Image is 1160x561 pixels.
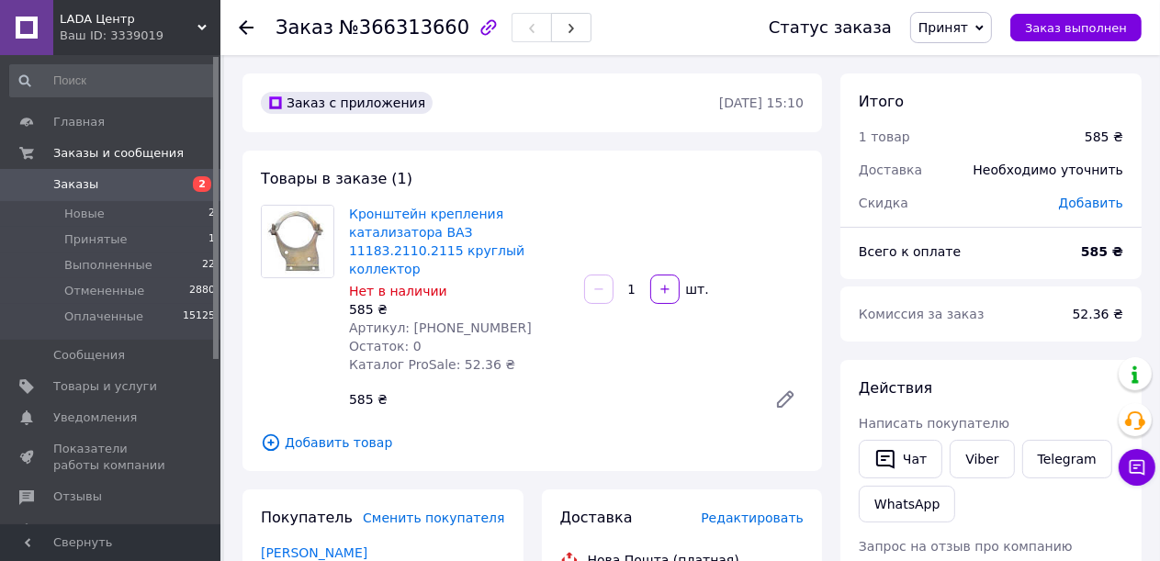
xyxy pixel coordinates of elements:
[64,283,144,299] span: Отмененные
[53,176,98,193] span: Заказы
[261,170,412,187] span: Товары в заказе (1)
[1022,440,1112,478] a: Telegram
[1119,449,1155,486] button: Чат с покупателем
[769,18,892,37] div: Статус заказа
[859,539,1073,554] span: Запрос на отзыв про компанию
[183,309,215,325] span: 15125
[859,93,904,110] span: Итого
[963,150,1134,190] div: Необходимо уточнить
[53,441,170,474] span: Показатели работы компании
[53,488,102,505] span: Отзывы
[349,357,515,372] span: Каталог ProSale: 52.36 ₴
[719,95,804,110] time: [DATE] 15:10
[859,486,955,522] a: WhatsApp
[261,92,433,114] div: Заказ с приложения
[349,207,524,276] a: Кронштейн крепления катализатора ВАЗ 11183.2110.2115 круглый коллектор
[202,257,215,274] span: 22
[64,231,128,248] span: Принятые
[349,320,532,335] span: Артикул: [PHONE_NUMBER]
[1059,196,1123,210] span: Добавить
[1010,14,1142,41] button: Заказ выполнен
[53,145,184,162] span: Заказы и сообщения
[859,379,932,397] span: Действия
[363,511,504,525] span: Сменить покупателя
[53,521,129,537] span: Покупатели
[60,28,220,44] div: Ваш ID: 3339019
[859,129,910,144] span: 1 товар
[1081,244,1123,259] b: 585 ₴
[53,114,105,130] span: Главная
[53,410,137,426] span: Уведомления
[60,11,197,28] span: LADA Центр
[1073,307,1123,321] span: 52.36 ₴
[261,432,804,453] span: Добавить товар
[681,280,711,298] div: шт.
[64,309,143,325] span: Оплаченные
[950,440,1014,478] a: Viber
[189,283,215,299] span: 2880
[349,284,447,298] span: Нет в наличии
[859,307,985,321] span: Комиссия за заказ
[276,17,333,39] span: Заказ
[767,381,804,418] a: Редактировать
[859,196,908,210] span: Скидка
[859,163,922,177] span: Доставка
[859,244,961,259] span: Всего к оплате
[859,416,1009,431] span: Написать покупателю
[193,176,211,192] span: 2
[859,440,942,478] button: Чат
[701,511,804,525] span: Редактировать
[9,64,217,97] input: Поиск
[918,20,968,35] span: Принят
[262,206,333,277] img: Кронштейн крепления катализатора ВАЗ 11183.2110.2115 круглый коллектор
[349,339,422,353] span: Остаток: 0
[261,545,367,560] a: [PERSON_NAME]
[339,17,469,39] span: №366313660
[64,206,105,222] span: Новые
[1085,128,1123,146] div: 585 ₴
[239,18,253,37] div: Вернуться назад
[208,231,215,248] span: 1
[208,206,215,222] span: 2
[349,300,569,319] div: 585 ₴
[560,509,633,526] span: Доставка
[261,509,353,526] span: Покупатель
[342,387,760,412] div: 585 ₴
[1025,21,1127,35] span: Заказ выполнен
[53,378,157,395] span: Товары и услуги
[53,347,125,364] span: Сообщения
[64,257,152,274] span: Выполненные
